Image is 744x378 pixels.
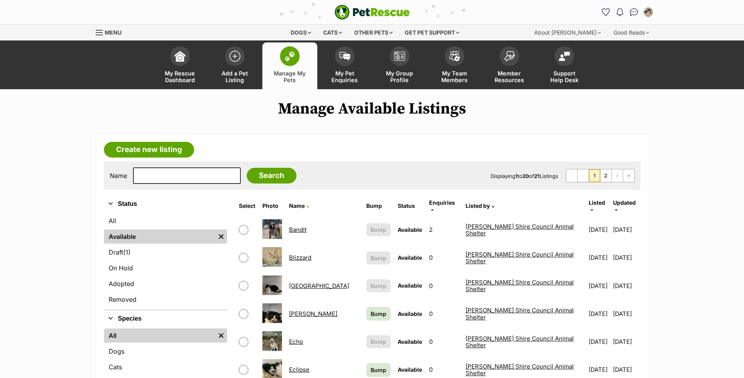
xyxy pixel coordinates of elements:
[247,168,297,183] input: Search
[504,51,515,61] img: member-resources-icon-8e73f808a243e03378d46382f2149f9095a855e16c252ad45f914b54edf8863c.svg
[229,51,240,62] img: add-pet-listing-icon-0afa8454b4691262ce3f59096e99ab1cd57d4a30225e0717b998d2c9b9846f56.svg
[426,272,462,299] td: 0
[398,310,422,317] span: Available
[398,282,422,289] span: Available
[537,42,592,89] a: Support Help Desk
[318,25,347,40] div: Cats
[559,51,570,61] img: help-desk-icon-fdf02630f3aa405de69fd3d07c3f3aa587a6932b1a1747fa1d2bba05be0121f9.svg
[586,216,612,243] td: [DATE]
[272,70,307,83] span: Manage My Pets
[399,25,465,40] div: Get pet support
[398,254,422,261] span: Available
[426,300,462,327] td: 0
[104,199,227,209] button: Status
[104,229,215,244] a: Available
[547,70,582,83] span: Support Help Desk
[366,363,391,377] a: Bump
[215,229,227,244] a: Remove filter
[466,363,574,377] a: [PERSON_NAME] Shire Council Animal Shelter
[371,226,386,234] span: Bump
[366,251,391,264] button: Bump
[586,272,612,299] td: [DATE]
[613,328,639,355] td: [DATE]
[335,5,410,20] img: logo-e224e6f780fb5917bec1dbf3a21bbac754714ae5b6737aabdf751b685950b380.svg
[289,282,349,290] a: [GEOGRAPHIC_DATA]
[449,51,460,61] img: team-members-icon-5396bd8760b3fe7c0b43da4ab00e1e3bb1a5d9ba89233759b79545d2d3fc5d0d.svg
[289,254,311,261] a: Blizzard
[105,29,122,36] span: Menu
[642,6,655,18] button: My account
[382,70,417,83] span: My Group Profile
[289,310,337,317] a: [PERSON_NAME]
[566,169,577,182] span: First page
[104,212,227,310] div: Status
[566,169,635,182] nav: Pagination
[339,52,350,61] img: pet-enquiries-icon-7e3ad2cf08bfb03b45e93fb7055b45f3efa6380592205ae92323e6603595dc1f.svg
[371,338,386,346] span: Bump
[613,199,636,212] a: Updated
[613,300,639,327] td: [DATE]
[217,70,253,83] span: Add a Pet Listing
[366,223,391,236] button: Bump
[317,42,372,89] a: My Pet Enquiries
[600,6,655,18] ul: Account quick links
[466,306,574,321] a: [PERSON_NAME] Shire Council Animal Shelter
[366,307,391,321] a: Bump
[426,216,462,243] td: 2
[466,279,574,293] a: [PERSON_NAME] Shire Council Animal Shelter
[429,199,455,212] a: Enquiries
[586,244,612,271] td: [DATE]
[327,70,362,83] span: My Pet Enquiries
[335,5,410,20] a: PetRescue
[104,292,227,306] a: Removed
[259,196,285,215] th: Photo
[394,51,405,61] img: group-profile-icon-3fa3cf56718a62981997c0bc7e787c4b2cf8bcc04b72c1350f741eb67cf2f40e.svg
[522,173,529,179] strong: 20
[366,335,391,348] button: Bump
[600,169,611,182] a: Page 2
[123,248,131,257] span: (1)
[262,42,317,89] a: Manage My Pets
[586,328,612,355] td: [DATE]
[613,244,639,271] td: [DATE]
[366,279,391,292] button: Bump
[589,199,605,212] a: Listed
[515,173,518,179] strong: 1
[426,328,462,355] td: 0
[398,226,422,233] span: Available
[492,70,527,83] span: Member Resources
[613,272,639,299] td: [DATE]
[110,172,127,179] label: Name
[466,335,574,349] a: [PERSON_NAME] Shire Council Animal Shelter
[104,360,227,374] a: Cats
[630,8,638,16] img: chat-41dd97257d64d25036548639549fe6c8038ab92f7586957e7f3b1b290dea8141.svg
[96,25,127,39] a: Menu
[529,25,606,40] div: About [PERSON_NAME]
[613,199,636,206] span: Updated
[371,310,386,318] span: Bump
[104,328,215,343] a: All
[429,199,455,206] span: translation missing: en.admin.listings.index.attributes.enquiries
[372,42,427,89] a: My Group Profile
[589,169,600,182] span: Page 1
[104,261,227,275] a: On Hold
[153,42,207,89] a: My Rescue Dashboard
[371,282,386,290] span: Bump
[363,196,394,215] th: Bump
[614,6,626,18] button: Notifications
[371,366,386,374] span: Bump
[236,196,258,215] th: Select
[437,70,472,83] span: My Team Members
[289,226,307,233] a: Bandit
[284,51,295,61] img: manage-my-pets-icon-02211641906a0b7f246fdf0571729dbe1e7629f14944591b6c1af311fb30b64b.svg
[175,51,186,62] img: dashboard-icon-eb2f2d2d3e046f16d808141f083e7271f6b2e854fb5c12c21221c1fb7104beca.svg
[104,314,227,324] button: Species
[613,216,639,243] td: [DATE]
[104,245,227,259] a: Draft
[491,173,558,179] span: Displaying to of Listings
[589,199,605,206] span: Listed
[534,173,540,179] strong: 21
[612,169,623,182] a: Next page
[623,169,634,182] a: Last page
[586,300,612,327] td: [DATE]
